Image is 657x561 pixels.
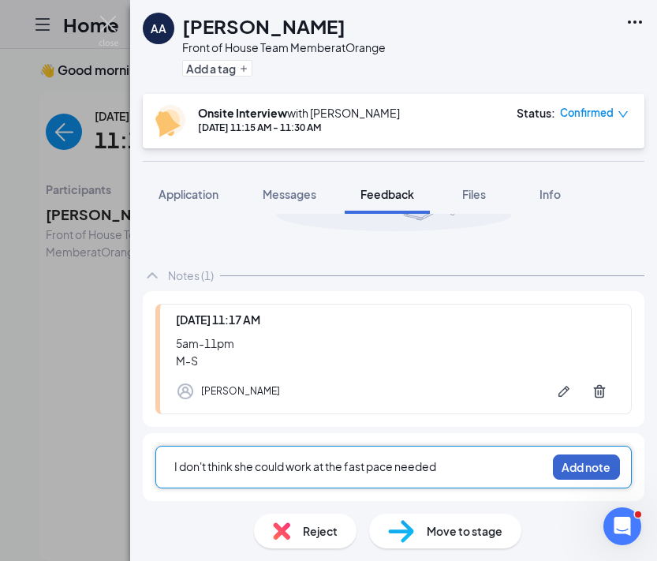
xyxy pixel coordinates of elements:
div: AA [151,21,166,36]
svg: Ellipses [625,13,644,32]
div: [PERSON_NAME] [201,383,280,399]
svg: Pen [556,383,572,399]
span: Files [462,187,486,201]
span: Confirmed [560,105,614,121]
button: PlusAdd a tag [182,60,252,77]
span: Feedback [360,187,414,201]
span: Reject [303,522,338,540]
div: Front of House Team Member at Orange [182,39,386,55]
button: Pen [548,376,580,407]
svg: ChevronUp [143,266,162,285]
span: I don't think she could work at the fast pace needed [174,459,436,473]
span: [DATE] 11:17 AM [176,312,260,327]
span: Move to stage [427,522,502,540]
span: Messages [263,187,316,201]
svg: Plus [239,64,248,73]
svg: Trash [592,383,607,399]
div: 5am-11pm M-S [176,335,615,369]
div: [DATE] 11:15 AM - 11:30 AM [198,121,400,134]
b: Onsite Interview [198,106,287,120]
div: Status : [517,105,555,121]
button: Add note [553,454,620,480]
span: Info [539,187,561,201]
button: Trash [584,376,615,407]
div: with [PERSON_NAME] [198,105,400,121]
h1: [PERSON_NAME] [182,13,345,39]
div: Notes (1) [168,267,214,283]
span: down [618,109,629,120]
span: Application [159,187,218,201]
svg: Profile [176,382,195,401]
iframe: Intercom live chat [603,507,641,545]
